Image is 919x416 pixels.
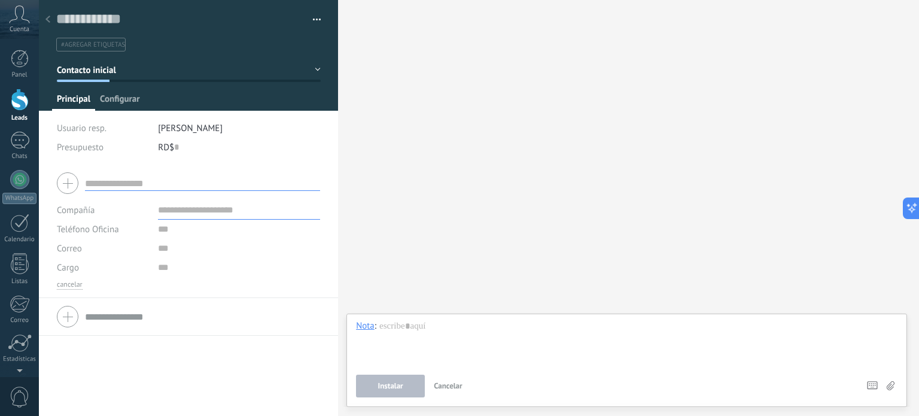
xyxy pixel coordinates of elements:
span: : [375,320,376,332]
div: RD$ [158,138,321,157]
button: Correo [57,239,82,258]
span: Teléfono Oficina [57,224,119,235]
div: Listas [2,278,37,286]
div: Chats [2,153,37,160]
span: Usuario resp. [57,123,106,134]
span: Instalar [378,382,403,390]
span: Presupuesto [57,142,104,153]
div: Estadísticas [2,356,37,363]
div: Cargo [57,258,149,277]
div: Calendario [2,236,37,244]
div: Usuario resp. [57,119,149,138]
button: cancelar [57,280,83,290]
div: Presupuesto [57,138,149,157]
button: Cancelar [429,375,467,397]
button: Teléfono Oficina [57,220,119,239]
div: Panel [2,71,37,79]
label: Compañía [57,206,95,215]
span: Configurar [100,93,139,111]
span: Correo [57,243,82,254]
div: Leads [2,114,37,122]
div: WhatsApp [2,193,36,204]
span: [PERSON_NAME] [158,123,223,134]
span: #agregar etiquetas [61,41,125,49]
span: Contacto inicial [57,65,116,76]
span: Cancelar [434,381,462,391]
span: Principal [57,93,90,111]
button: Instalar [356,375,425,397]
span: Cargo [57,263,79,272]
div: Correo [2,317,37,324]
span: Cuenta [10,26,29,34]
